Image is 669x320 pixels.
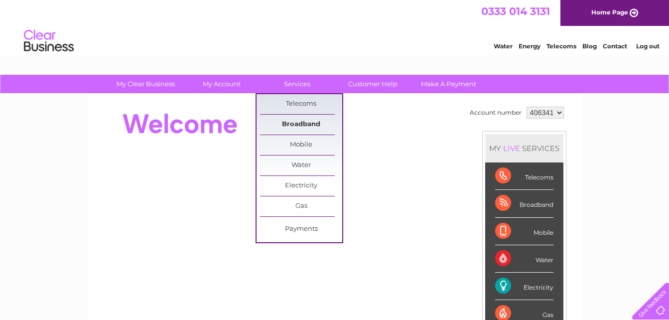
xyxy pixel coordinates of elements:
[332,75,414,93] a: Customer Help
[260,219,342,239] a: Payments
[260,115,342,135] a: Broadband
[603,42,627,50] a: Contact
[260,94,342,114] a: Telecoms
[485,134,563,162] div: MY SERVICES
[256,75,338,93] a: Services
[467,104,524,121] td: Account number
[260,176,342,196] a: Electricity
[494,42,513,50] a: Water
[546,42,576,50] a: Telecoms
[582,42,597,50] a: Blog
[495,190,553,217] div: Broadband
[501,144,522,153] div: LIVE
[105,75,187,93] a: My Clear Business
[495,273,553,300] div: Electricity
[260,135,342,155] a: Mobile
[260,196,342,216] a: Gas
[23,26,74,56] img: logo.png
[495,245,553,273] div: Water
[100,5,570,48] div: Clear Business is a trading name of Verastar Limited (registered in [GEOGRAPHIC_DATA] No. 3667643...
[636,42,660,50] a: Log out
[260,156,342,175] a: Water
[481,5,550,17] a: 0333 014 3131
[407,75,490,93] a: Make A Payment
[495,162,553,190] div: Telecoms
[519,42,540,50] a: Energy
[495,218,553,245] div: Mobile
[180,75,263,93] a: My Account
